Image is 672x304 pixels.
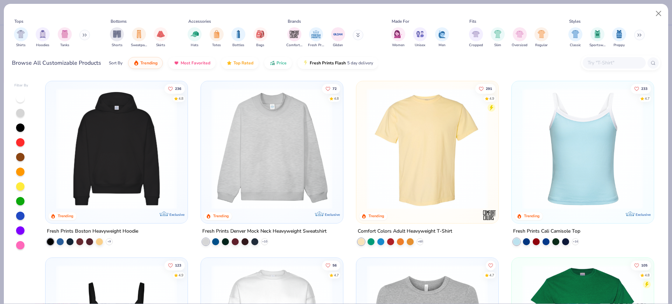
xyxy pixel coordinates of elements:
[286,27,302,48] div: filter for Comfort Colors
[569,18,581,24] div: Styles
[573,240,578,244] span: + 16
[392,18,409,24] div: Made For
[568,27,582,48] div: filter for Classic
[534,27,548,48] div: filter for Regular
[572,30,580,38] img: Classic Image
[482,208,496,222] img: Comfort Colors logo
[133,60,139,66] img: trending.gif
[589,43,605,48] span: Sportswear
[179,96,184,101] div: 4.8
[135,30,143,38] img: Sweatpants Image
[308,43,324,48] span: Fresh Prints
[256,30,264,38] img: Bags Image
[491,27,505,48] button: filter button
[334,96,339,101] div: 4.8
[181,60,210,66] span: Most Favorited
[469,18,476,24] div: Fits
[519,88,647,209] img: a25d9891-da96-49f3-a35e-76288174bf3a
[631,84,651,93] button: Like
[439,43,446,48] span: Men
[253,27,267,48] div: filter for Bags
[494,30,502,38] img: Slim Image
[347,59,373,67] span: 5 day delivery
[288,18,301,24] div: Brands
[36,43,49,48] span: Hoodies
[131,43,147,48] span: Sweatpants
[165,84,185,93] button: Like
[308,27,324,48] button: filter button
[286,27,302,48] button: filter button
[435,27,449,48] div: filter for Men
[112,43,122,48] span: Shorts
[188,18,211,24] div: Accessories
[491,88,619,209] img: e55d29c3-c55d-459c-bfd9-9b1c499ab3c6
[489,273,494,278] div: 4.7
[645,96,650,101] div: 4.7
[358,227,452,236] div: Comfort Colors Adult Heavyweight T-Shirt
[416,30,424,38] img: Unisex Image
[202,227,327,236] div: Fresh Prints Denver Mock Neck Heavyweight Sweatshirt
[641,87,647,90] span: 233
[110,27,124,48] button: filter button
[264,57,292,69] button: Price
[52,88,181,209] img: 91acfc32-fd48-4d6b-bdad-a4c1a30ac3fc
[489,96,494,101] div: 4.9
[208,88,336,209] img: f5d85501-0dbb-4ee4-b115-c08fa3845d83
[568,27,582,48] button: filter button
[175,87,182,90] span: 236
[615,30,623,38] img: Preppy Image
[332,263,337,267] span: 56
[331,27,345,48] button: filter button
[111,18,127,24] div: Bottoms
[486,260,496,270] button: Like
[210,27,224,48] button: filter button
[58,27,72,48] div: filter for Tanks
[512,43,527,48] span: Oversized
[286,43,302,48] span: Comfort Colors
[110,27,124,48] div: filter for Shorts
[234,30,242,38] img: Bottles Image
[165,260,185,270] button: Like
[39,30,47,38] img: Hoodies Image
[417,240,422,244] span: + 60
[612,27,626,48] button: filter button
[36,27,50,48] button: filter button
[472,30,480,38] img: Cropped Image
[438,30,446,38] img: Men Image
[169,212,184,217] span: Exclusive
[179,273,184,278] div: 4.9
[113,30,121,38] img: Shorts Image
[469,27,483,48] div: filter for Cropped
[231,27,245,48] div: filter for Bottles
[534,27,548,48] button: filter button
[14,27,28,48] div: filter for Shirts
[494,43,501,48] span: Slim
[253,27,267,48] button: filter button
[289,29,300,40] img: Comfort Colors Image
[392,43,405,48] span: Women
[191,43,198,48] span: Hats
[36,27,50,48] div: filter for Hoodies
[191,30,199,38] img: Hats Image
[188,27,202,48] div: filter for Hats
[109,60,122,66] div: Sort By
[168,57,216,69] button: Most Favorited
[469,27,483,48] button: filter button
[262,240,267,244] span: + 10
[14,27,28,48] button: filter button
[538,30,546,38] img: Regular Image
[415,43,425,48] span: Unisex
[322,84,340,93] button: Like
[391,27,405,48] button: filter button
[221,57,259,69] button: Top Rated
[635,212,650,217] span: Exclusive
[570,43,581,48] span: Classic
[226,60,232,66] img: TopRated.gif
[641,263,647,267] span: 105
[332,87,337,90] span: 72
[12,59,101,67] div: Browse All Customizable Products
[631,260,651,270] button: Like
[612,27,626,48] div: filter for Preppy
[325,212,340,217] span: Exclusive
[131,27,147,48] div: filter for Sweatpants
